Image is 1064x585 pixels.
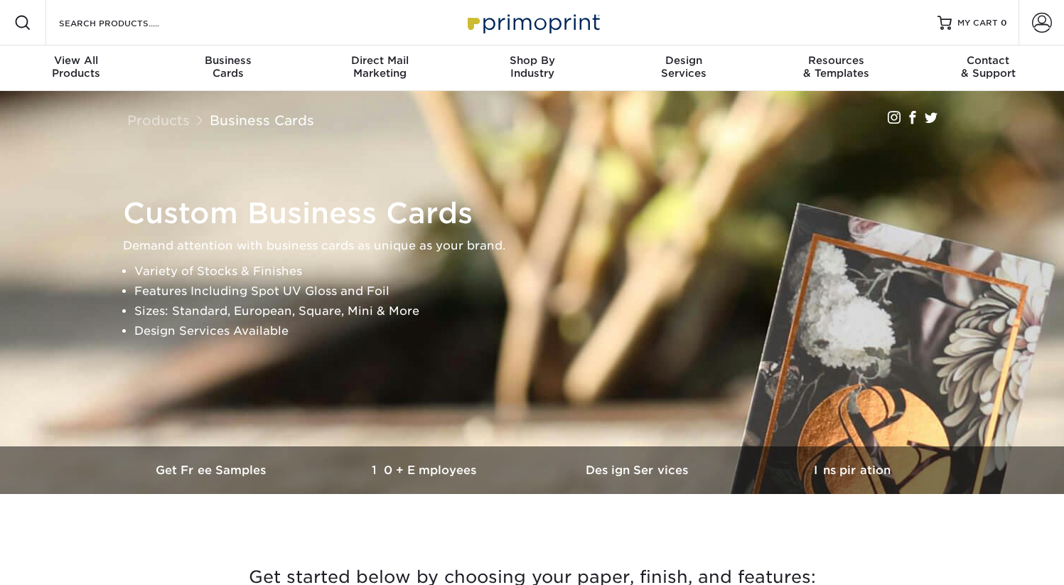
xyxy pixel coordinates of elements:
[608,45,760,91] a: DesignServices
[127,112,190,128] a: Products
[608,54,760,80] div: Services
[461,7,603,38] img: Primoprint
[123,196,955,230] h1: Custom Business Cards
[608,54,760,67] span: Design
[210,112,314,128] a: Business Cards
[304,54,456,80] div: Marketing
[760,45,912,91] a: Resources& Templates
[532,446,746,494] a: Design Services
[760,54,912,67] span: Resources
[134,321,955,341] li: Design Services Available
[152,45,304,91] a: BusinessCards
[134,262,955,281] li: Variety of Stocks & Finishes
[456,54,608,80] div: Industry
[58,14,196,31] input: SEARCH PRODUCTS.....
[912,45,1064,91] a: Contact& Support
[319,446,532,494] a: 10+ Employees
[152,54,304,80] div: Cards
[456,54,608,67] span: Shop By
[746,446,959,494] a: Inspiration
[152,54,304,67] span: Business
[957,17,998,29] span: MY CART
[134,301,955,321] li: Sizes: Standard, European, Square, Mini & More
[304,54,456,67] span: Direct Mail
[304,45,456,91] a: Direct MailMarketing
[319,463,532,477] h3: 10+ Employees
[106,463,319,477] h3: Get Free Samples
[1001,18,1007,28] span: 0
[106,446,319,494] a: Get Free Samples
[760,54,912,80] div: & Templates
[532,463,746,477] h3: Design Services
[123,236,955,256] p: Demand attention with business cards as unique as your brand.
[456,45,608,91] a: Shop ByIndustry
[912,54,1064,67] span: Contact
[134,281,955,301] li: Features Including Spot UV Gloss and Foil
[746,463,959,477] h3: Inspiration
[912,54,1064,80] div: & Support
